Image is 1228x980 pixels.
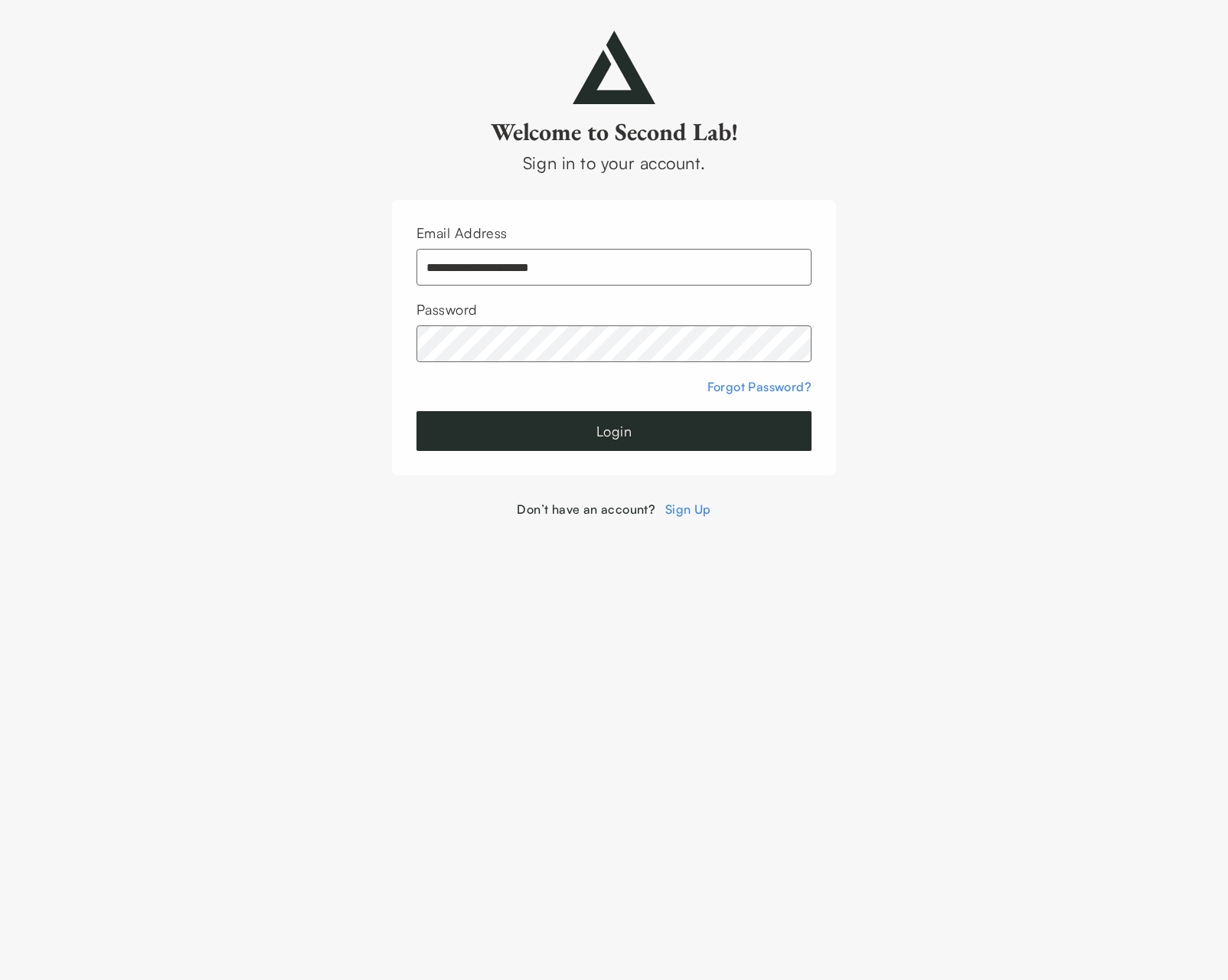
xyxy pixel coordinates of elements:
a: Sign Up [665,501,711,517]
a: Forgot Password? [707,379,812,394]
img: secondlab-logo [573,31,655,104]
label: Password [416,301,478,318]
label: Email Address [416,224,508,241]
button: Login [416,411,812,451]
div: Sign in to your account. [392,150,836,175]
h2: Welcome to Second Lab! [392,116,836,147]
div: Don’t have an account? [392,500,836,518]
